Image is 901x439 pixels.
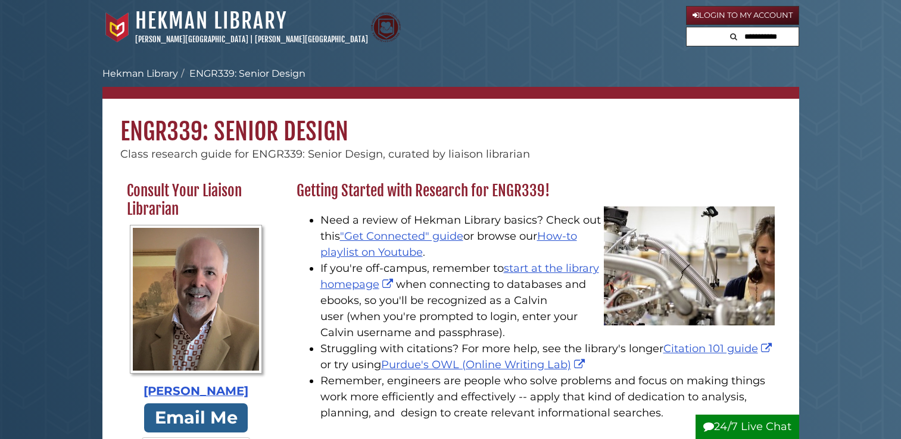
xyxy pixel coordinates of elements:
a: Login to My Account [686,6,799,25]
img: Profile Photo [130,225,261,374]
i: Search [730,33,737,40]
a: How-to playlist on Youtube [320,230,577,259]
h1: ENGR339: Senior Design [102,99,799,146]
a: Profile Photo [PERSON_NAME] [127,225,266,400]
img: Calvin Theological Seminary [371,12,401,42]
a: [PERSON_NAME][GEOGRAPHIC_DATA] [135,35,248,44]
nav: breadcrumb [102,67,799,99]
li: If you're off-campus, remember to when connecting to databases and ebooks, so you'll be recognize... [320,261,775,341]
div: [PERSON_NAME] [127,382,266,400]
li: Struggling with citations? For more help, see the library's longer or try using [320,341,775,373]
a: Hekman Library [102,68,178,79]
li: Need a review of Hekman Library basics? Check out this or browse our . [320,212,775,261]
a: Purdue's OWL (Online Writing Lab) [381,358,588,371]
a: Hekman Library [135,8,287,34]
a: start at the library homepage [320,262,599,291]
a: Email Me [144,403,248,432]
img: Calvin University [102,12,132,42]
a: [PERSON_NAME][GEOGRAPHIC_DATA] [255,35,368,44]
span: | [250,35,253,44]
button: Search [727,27,741,43]
button: 24/7 Live Chat [696,415,799,439]
a: "Get Connected" guide [340,230,463,243]
h2: Consult Your Liaison Librarian [121,181,272,219]
span: Class research guide for ENGR339: Senior Design, curated by liaison librarian [120,148,530,161]
a: Citation 101 guide [663,342,775,355]
p: Remember, engineers are people who solve problems and focus on making things work more efficientl... [320,373,775,421]
a: ENGR339: Senior Design [189,68,305,79]
h2: Getting Started with Research for ENGR339! [291,181,781,200]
